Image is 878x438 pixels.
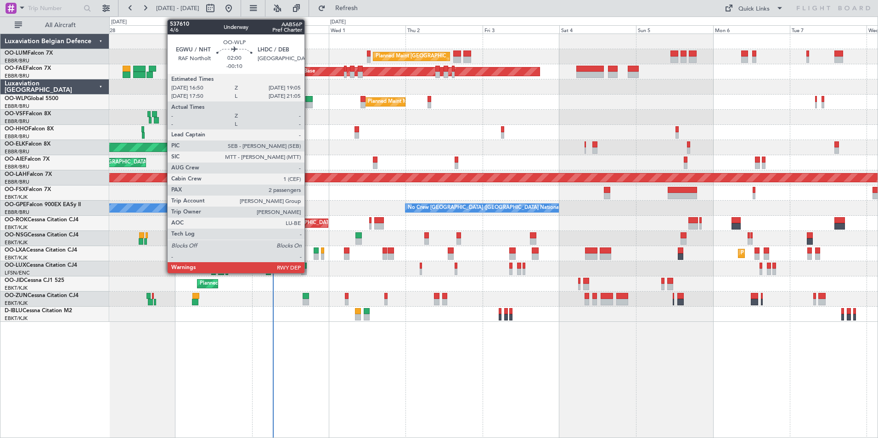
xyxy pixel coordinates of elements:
a: EBBR/BRU [5,118,29,125]
a: OO-FAEFalcon 7X [5,66,51,71]
a: EBBR/BRU [5,73,29,79]
div: Mon 29 [175,25,252,34]
a: LFSN/ENC [5,270,30,276]
div: Owner Melsbroek Air Base [190,65,253,79]
a: OO-AIEFalcon 7X [5,157,50,162]
div: [DATE] [111,18,127,26]
a: EBBR/BRU [5,163,29,170]
a: OO-FSXFalcon 7X [5,187,51,192]
span: OO-LUM [5,51,28,56]
div: Planned Maint Milan (Linate) [368,95,434,109]
a: EBBR/BRU [5,57,29,64]
span: OO-AIE [5,157,24,162]
span: OO-GPE [5,202,26,208]
a: OO-HHOFalcon 8X [5,126,54,132]
div: AOG Maint Kortrijk-[GEOGRAPHIC_DATA] [233,216,333,230]
div: AOG Maint Melsbroek Air Base [242,65,315,79]
span: OO-VSF [5,111,26,117]
div: Fri 3 [483,25,559,34]
a: EBKT/KJK [5,300,28,307]
span: [DATE] - [DATE] [156,4,199,12]
a: EBKT/KJK [5,315,28,322]
div: Sun 5 [636,25,713,34]
a: EBKT/KJK [5,224,28,231]
a: OO-GPEFalcon 900EX EASy II [5,202,81,208]
a: OO-LUMFalcon 7X [5,51,53,56]
a: EBBR/BRU [5,179,29,185]
a: OO-JIDCessna CJ1 525 [5,278,64,283]
span: OO-NSG [5,232,28,238]
a: EBKT/KJK [5,194,28,201]
div: Sat 4 [559,25,636,34]
span: Refresh [327,5,366,11]
div: Thu 2 [405,25,482,34]
button: Refresh [314,1,369,16]
a: OO-ELKFalcon 8X [5,141,51,147]
div: Tue 30 [252,25,329,34]
div: Wed 1 [329,25,405,34]
span: OO-HHO [5,126,28,132]
a: OO-WLPGlobal 5500 [5,96,58,101]
span: OO-LUX [5,263,26,268]
a: OO-ZUNCessna Citation CJ4 [5,293,79,298]
div: Sun 28 [98,25,175,34]
a: OO-LUXCessna Citation CJ4 [5,263,77,268]
a: OO-ROKCessna Citation CJ4 [5,217,79,223]
a: OO-NSGCessna Citation CJ4 [5,232,79,238]
span: D-IBLU [5,308,23,314]
a: OO-LXACessna Citation CJ4 [5,247,77,253]
div: Planned Maint Kortrijk-[GEOGRAPHIC_DATA] [200,277,307,291]
a: EBKT/KJK [5,239,28,246]
div: Tue 7 [790,25,867,34]
a: OO-LAHFalcon 7X [5,172,52,177]
span: OO-WLP [5,96,27,101]
a: EBBR/BRU [5,133,29,140]
span: OO-ELK [5,141,25,147]
a: EBBR/BRU [5,103,29,110]
input: Trip Number [28,1,81,15]
a: EBKT/KJK [5,254,28,261]
span: OO-LXA [5,247,26,253]
div: Planned Maint [GEOGRAPHIC_DATA] ([GEOGRAPHIC_DATA] National) [376,50,542,63]
a: D-IBLUCessna Citation M2 [5,308,72,314]
a: EBKT/KJK [5,285,28,292]
span: OO-JID [5,278,24,283]
button: Quick Links [720,1,788,16]
a: EBBR/BRU [5,209,29,216]
div: [DATE] [330,18,346,26]
div: Planned Maint Kortrijk-[GEOGRAPHIC_DATA] [741,247,848,260]
a: OO-VSFFalcon 8X [5,111,51,117]
div: Mon 6 [713,25,790,34]
span: OO-FSX [5,187,26,192]
span: OO-FAE [5,66,26,71]
div: Quick Links [738,5,770,14]
span: OO-LAH [5,172,27,177]
span: OO-ROK [5,217,28,223]
div: Owner Melsbroek Air Base [190,50,253,63]
div: No Crew [GEOGRAPHIC_DATA] ([GEOGRAPHIC_DATA] National) [408,201,562,215]
a: EBBR/BRU [5,148,29,155]
button: All Aircraft [10,18,100,33]
span: OO-ZUN [5,293,28,298]
span: All Aircraft [24,22,97,28]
